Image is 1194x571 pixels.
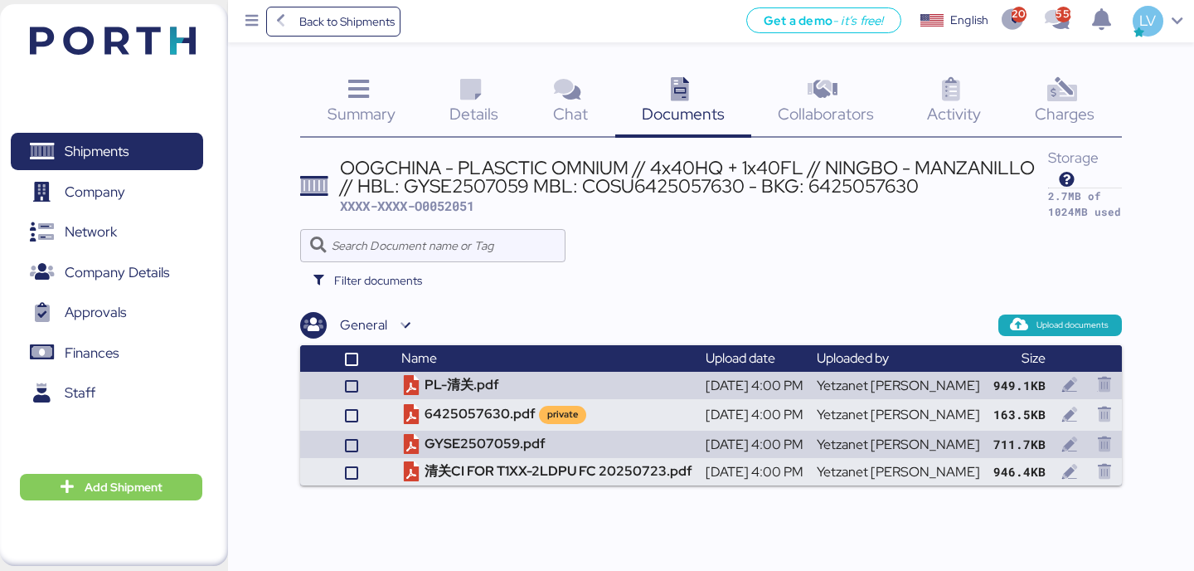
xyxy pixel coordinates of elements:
a: Shipments [11,133,203,171]
a: Company [11,173,203,211]
span: Finances [65,341,119,365]
td: [DATE] 4:00 PM [699,399,810,431]
td: 163.5KB [987,399,1052,431]
span: Back to Shipments [299,12,395,32]
div: English [950,12,988,29]
input: Search Document name or Tag [332,229,556,262]
span: Filter documents [334,271,422,290]
span: Company [65,180,125,204]
div: private [547,408,578,422]
td: 949.1KB [987,372,1052,399]
td: GYSE2507059.pdf [395,431,699,458]
span: Approvals [65,300,126,325]
a: Finances [11,334,203,372]
span: XXXX-XXXX-O0052051 [340,198,474,214]
a: Company Details [11,253,203,291]
td: Yetzanet [PERSON_NAME] [810,372,987,399]
span: Shipments [65,139,129,163]
span: Documents [642,103,725,124]
td: [DATE] 4:00 PM [699,372,810,399]
a: Approvals [11,294,203,332]
div: 2.7MB of 1024MB used [1048,188,1122,220]
span: Details [449,103,498,124]
button: Menu [238,7,266,36]
span: Storage [1048,148,1099,167]
td: PL-清关.pdf [395,372,699,399]
span: Upload date [706,349,775,367]
a: Back to Shipments [266,7,401,37]
a: Staff [11,374,203,412]
td: [DATE] 4:00 PM [699,431,810,458]
a: Network [11,213,203,251]
td: Yetzanet [PERSON_NAME] [810,399,987,431]
div: General [340,315,387,335]
span: Name [401,349,437,367]
td: Yetzanet [PERSON_NAME] [810,431,987,458]
button: Add Shipment [20,474,202,500]
td: 清关CI FOR T1XX-2LDPU FC 20250723.pdf [395,458,699,486]
span: Activity [927,103,981,124]
span: Chat [553,103,588,124]
button: Filter documents [300,266,435,295]
td: Yetzanet [PERSON_NAME] [810,458,987,486]
span: Upload documents [1036,318,1109,333]
span: Summary [328,103,396,124]
span: Network [65,220,117,244]
span: Charges [1035,103,1094,124]
span: LV [1139,10,1156,32]
td: 6425057630.pdf [395,399,699,431]
div: OOGCHINA - PLASCTIC OMNIUM // 4x40HQ + 1x40FL // NINGBO - MANZANILLO // HBL: GYSE2507059 MBL: COS... [340,159,1048,196]
td: [DATE] 4:00 PM [699,458,810,486]
button: Upload documents [998,315,1122,336]
td: 711.7KB [987,431,1052,458]
span: Staff [65,381,95,405]
span: Collaborators [778,103,874,124]
span: Company Details [65,261,169,285]
span: Add Shipment [85,477,163,497]
span: Uploaded by [817,349,889,367]
td: 946.4KB [987,458,1052,486]
span: Size [1022,349,1046,367]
